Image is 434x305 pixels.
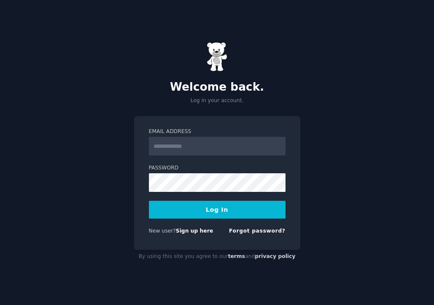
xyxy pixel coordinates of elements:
a: Forgot password? [229,228,286,234]
button: Log In [149,201,286,219]
span: New user? [149,228,176,234]
a: terms [228,253,245,259]
a: Sign up here [176,228,213,234]
h2: Welcome back. [134,80,300,94]
label: Email Address [149,128,286,136]
div: By using this site you agree to our and [134,250,300,263]
p: Log in your account. [134,97,300,105]
label: Password [149,164,286,172]
img: Gummy Bear [207,42,228,72]
a: privacy policy [255,253,296,259]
